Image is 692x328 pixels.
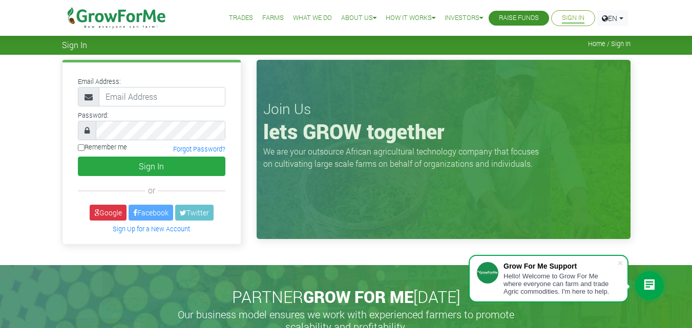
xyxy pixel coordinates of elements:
a: Sign In [562,13,584,24]
a: About Us [341,13,376,24]
a: Investors [445,13,483,24]
span: GROW FOR ME [303,286,413,308]
label: Email Address: [78,77,121,86]
a: What We Do [293,13,332,24]
h3: Join Us [263,100,624,118]
div: Hello! Welcome to Grow For Me where everyone can farm and trade Agric commodities. I'm here to help. [504,272,617,295]
h1: lets GROW together [263,119,624,144]
label: Password: [78,111,109,120]
button: Sign In [78,157,225,176]
a: Raise Funds [499,13,539,24]
a: EN [597,10,628,26]
a: Forgot Password? [173,145,225,153]
a: How it Works [386,13,435,24]
a: Sign Up for a New Account [113,225,190,233]
a: Farms [262,13,284,24]
input: Email Address [99,87,225,106]
div: Grow For Me Support [504,262,617,270]
label: Remember me [78,142,127,152]
a: Trades [229,13,253,24]
span: Sign In [62,40,87,50]
h2: PARTNER [DATE] [66,287,626,307]
p: We are your outsource African agricultural technology company that focuses on cultivating large s... [263,145,545,170]
input: Remember me [78,144,85,151]
div: or [78,184,225,196]
a: Google [90,205,127,221]
span: Home / Sign In [588,40,631,48]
